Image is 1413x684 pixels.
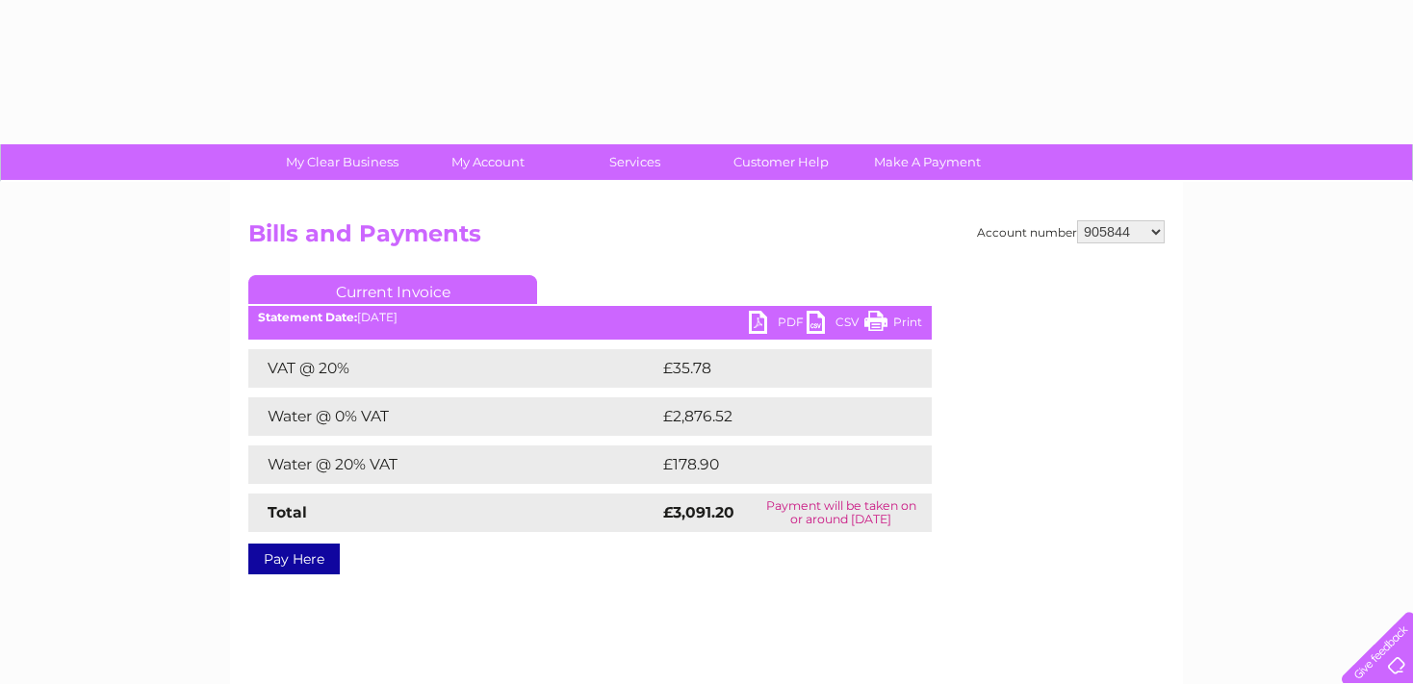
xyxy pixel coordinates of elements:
a: Customer Help [702,144,861,180]
h2: Bills and Payments [248,220,1165,257]
a: Services [555,144,714,180]
td: £35.78 [658,349,892,388]
td: £2,876.52 [658,397,902,436]
b: Statement Date: [258,310,357,324]
td: Payment will be taken on or around [DATE] [750,494,932,532]
a: Pay Here [248,544,340,574]
a: Print [864,311,922,339]
td: Water @ 20% VAT [248,445,658,484]
td: £178.90 [658,445,897,484]
td: VAT @ 20% [248,349,658,388]
a: Make A Payment [848,144,1007,180]
div: Account number [977,220,1165,243]
a: PDF [749,311,807,339]
a: CSV [807,311,864,339]
a: Current Invoice [248,275,537,304]
a: My Clear Business [263,144,422,180]
div: [DATE] [248,311,932,324]
strong: Total [268,503,307,521]
strong: £3,091.20 [663,503,734,521]
td: Water @ 0% VAT [248,397,658,436]
a: My Account [409,144,568,180]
